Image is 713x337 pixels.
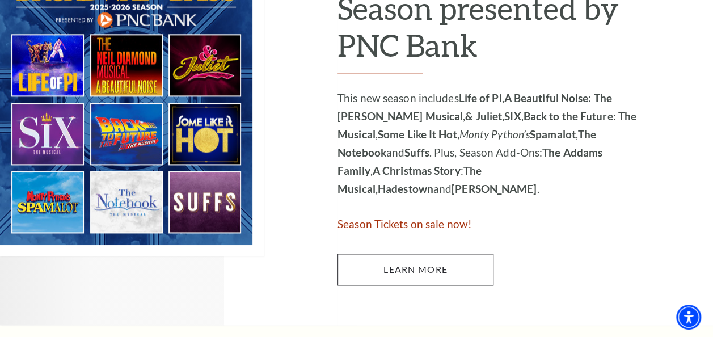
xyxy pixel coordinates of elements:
strong: & Juliet [465,109,502,123]
strong: Life of Pi [458,91,501,104]
div: Accessibility Menu [676,305,701,330]
strong: A Christmas Story [373,164,461,177]
a: Learn More 2025-2026 Broadway at the Bass Season presented by PNC Bank [337,254,493,285]
p: This new season includes , , , , , , , and . Plus, Season Add-Ons: , : , and . [337,89,639,198]
em: Monty Python’s [459,128,530,141]
strong: SIX [504,109,521,123]
strong: Spamalot [530,128,576,141]
strong: Hadestown [378,182,433,195]
span: Season Tickets on sale now! [337,217,472,230]
strong: Suffs [404,146,429,159]
strong: Some Like It Hot [378,128,457,141]
strong: [PERSON_NAME] [452,182,537,195]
